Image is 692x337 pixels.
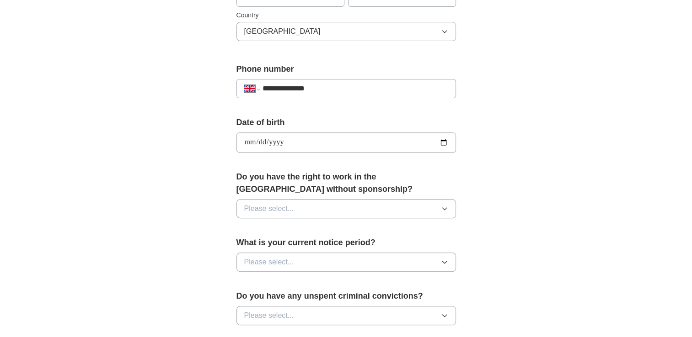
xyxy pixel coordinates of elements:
span: Please select... [244,257,294,268]
button: [GEOGRAPHIC_DATA] [236,22,456,41]
label: Do you have the right to work in the [GEOGRAPHIC_DATA] without sponsorship? [236,171,456,195]
span: Please select... [244,310,294,321]
span: [GEOGRAPHIC_DATA] [244,26,321,37]
label: Date of birth [236,116,456,129]
label: What is your current notice period? [236,237,456,249]
span: Please select... [244,203,294,214]
label: Country [236,11,456,20]
button: Please select... [236,306,456,325]
button: Please select... [236,199,456,218]
button: Please select... [236,253,456,272]
label: Phone number [236,63,456,75]
label: Do you have any unspent criminal convictions? [236,290,456,302]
